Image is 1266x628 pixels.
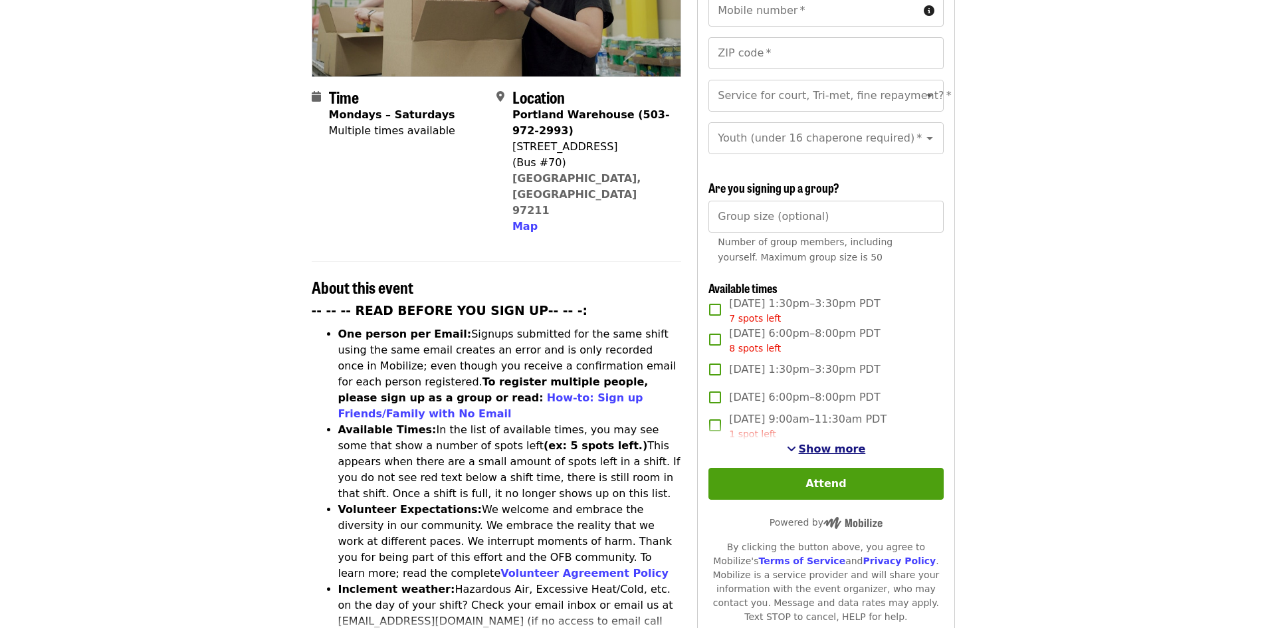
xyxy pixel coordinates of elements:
[312,90,321,103] i: calendar icon
[729,326,880,356] span: [DATE] 6:00pm–8:00pm PDT
[512,85,565,108] span: Location
[920,86,939,105] button: Open
[512,219,538,235] button: Map
[729,313,781,324] span: 7 spots left
[729,411,887,441] span: [DATE] 9:00am–11:30am PDT
[338,328,472,340] strong: One person per Email:
[729,389,880,405] span: [DATE] 6:00pm–8:00pm PDT
[799,443,866,455] span: Show more
[338,583,455,595] strong: Inclement weather:
[718,237,893,262] span: Number of group members, including yourself. Maximum group size is 50
[512,220,538,233] span: Map
[708,201,943,233] input: [object Object]
[500,567,669,579] a: Volunteer Agreement Policy
[863,556,936,566] a: Privacy Policy
[708,540,943,624] div: By clicking the button above, you agree to Mobilize's and . Mobilize is a service provider and wi...
[329,123,455,139] div: Multiple times available
[787,441,866,457] button: See more timeslots
[823,517,883,529] img: Powered by Mobilize
[512,139,671,155] div: [STREET_ADDRESS]
[338,422,682,502] li: In the list of available times, you may see some that show a number of spots left This appears wh...
[708,279,778,296] span: Available times
[512,172,641,217] a: [GEOGRAPHIC_DATA], [GEOGRAPHIC_DATA] 97211
[338,375,649,404] strong: To register multiple people, please sign up as a group or read:
[312,304,588,318] strong: -- -- -- READ BEFORE YOU SIGN UP-- -- -:
[512,108,670,137] strong: Portland Warehouse (503-972-2993)
[729,429,776,439] span: 1 spot left
[338,391,643,420] a: How-to: Sign up Friends/Family with No Email
[729,296,880,326] span: [DATE] 1:30pm–3:30pm PDT
[338,503,482,516] strong: Volunteer Expectations:
[338,326,682,422] li: Signups submitted for the same shift using the same email creates an error and is only recorded o...
[920,129,939,148] button: Open
[544,439,647,452] strong: (ex: 5 spots left.)
[338,502,682,581] li: We welcome and embrace the diversity in our community. We embrace the reality that we work at dif...
[729,362,880,377] span: [DATE] 1:30pm–3:30pm PDT
[496,90,504,103] i: map-marker-alt icon
[512,155,671,171] div: (Bus #70)
[708,179,839,196] span: Are you signing up a group?
[758,556,845,566] a: Terms of Service
[329,85,359,108] span: Time
[924,5,934,17] i: circle-info icon
[312,275,413,298] span: About this event
[329,108,455,121] strong: Mondays – Saturdays
[729,343,781,354] span: 8 spots left
[338,423,437,436] strong: Available Times:
[708,37,943,69] input: ZIP code
[770,517,883,528] span: Powered by
[708,468,943,500] button: Attend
